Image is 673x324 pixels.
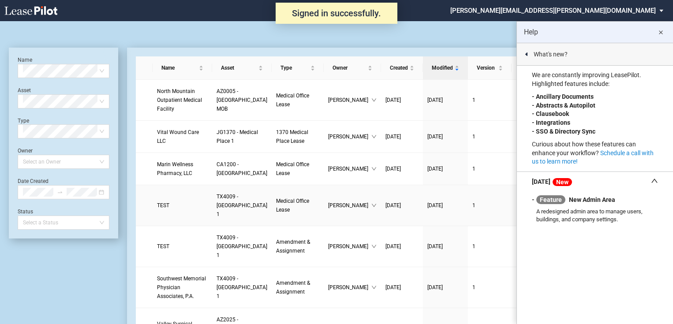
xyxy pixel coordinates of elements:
[385,242,419,251] a: [DATE]
[276,198,309,213] span: Medical Office Lease
[516,132,563,141] span: Initial Draft
[432,63,453,72] span: Modified
[328,132,371,141] span: [PERSON_NAME]
[427,132,464,141] a: [DATE]
[385,164,419,173] a: [DATE]
[427,283,464,292] a: [DATE]
[217,194,267,217] span: TX4009 - Southwest Plaza 1
[516,242,563,251] span: Initial Draft
[157,160,208,178] a: Marin Wellness Pharmacy, LLC
[157,128,208,145] a: Vital Wound Care LLC
[472,242,507,251] a: 1
[427,96,464,104] a: [DATE]
[276,93,309,108] span: Medical Office Lease
[221,63,257,72] span: Asset
[477,63,497,72] span: Version
[427,284,443,290] span: [DATE]
[328,201,371,210] span: [PERSON_NAME]
[217,235,267,258] span: TX4009 - Southwest Plaza 1
[217,276,267,299] span: TX4009 - Southwest Plaza 1
[161,63,197,72] span: Name
[472,166,475,172] span: 1
[328,242,371,251] span: [PERSON_NAME]
[272,56,324,80] th: Type
[427,242,464,251] a: [DATE]
[427,202,443,209] span: [DATE]
[385,97,401,103] span: [DATE]
[217,274,267,301] a: TX4009 - [GEOGRAPHIC_DATA] 1
[153,56,212,80] th: Name
[217,88,267,112] span: AZ0005 - North Mountain MOB
[427,201,464,210] a: [DATE]
[385,132,419,141] a: [DATE]
[276,161,309,176] span: Medical Office Lease
[468,56,512,80] th: Version
[427,97,443,103] span: [DATE]
[427,243,443,250] span: [DATE]
[512,56,573,80] th: Status
[217,87,267,113] a: AZ0005 - [GEOGRAPHIC_DATA] MOB
[217,160,267,178] a: CA1200 - [GEOGRAPHIC_DATA]
[385,202,401,209] span: [DATE]
[423,56,468,80] th: Modified
[472,164,507,173] a: 1
[385,96,419,104] a: [DATE]
[381,56,423,80] th: Created
[217,161,267,176] span: CA1200 - Encino Medical Plaza
[427,164,464,173] a: [DATE]
[472,284,475,290] span: 1
[472,202,475,209] span: 1
[276,239,310,254] span: Amendment & Assignment
[472,134,475,140] span: 1
[157,201,208,210] a: TEST
[157,202,169,209] span: TEST
[157,276,206,299] span: Southwest Memorial Physician Associates, P.A.
[217,128,267,145] a: JG1370 - Medical Place 1
[276,160,319,178] a: Medical Office Lease
[57,189,63,195] span: swap-right
[472,97,475,103] span: 1
[333,63,366,72] span: Owner
[212,56,272,80] th: Asset
[516,164,563,173] span: Initial Draft
[516,283,563,292] span: Initial Draft
[217,129,258,144] span: JG1370 - Medical Place 1
[371,285,377,290] span: down
[390,63,408,72] span: Created
[157,243,169,250] span: TEST
[472,201,507,210] a: 1
[371,203,377,208] span: down
[217,192,267,219] a: TX4009 - [GEOGRAPHIC_DATA] 1
[157,88,202,112] span: North Mountain Outpatient Medical Facility
[328,283,371,292] span: [PERSON_NAME]
[472,96,507,104] a: 1
[385,166,401,172] span: [DATE]
[157,161,193,176] span: Marin Wellness Pharmacy, LLC
[157,129,199,144] span: Vital Wound Care LLC
[276,238,319,255] a: Amendment & Assignment
[328,164,371,173] span: [PERSON_NAME]
[280,63,309,72] span: Type
[157,274,208,301] a: Southwest Memorial Physician Associates, P.A.
[276,129,308,144] span: 1370 Medical Place Lease
[371,134,377,139] span: down
[472,132,507,141] a: 1
[385,243,401,250] span: [DATE]
[217,233,267,260] a: TX4009 - [GEOGRAPHIC_DATA] 1
[472,243,475,250] span: 1
[18,148,33,154] label: Owner
[276,128,319,145] a: 1370 Medical Place Lease
[324,56,381,80] th: Owner
[385,134,401,140] span: [DATE]
[276,91,319,109] a: Medical Office Lease
[57,189,63,195] span: to
[385,201,419,210] a: [DATE]
[276,280,310,295] span: Amendment & Assignment
[328,96,371,104] span: [PERSON_NAME]
[276,197,319,214] a: Medical Office Lease
[18,57,32,63] label: Name
[18,118,29,124] label: Type
[427,166,443,172] span: [DATE]
[18,178,49,184] label: Date Created
[18,209,33,215] label: Status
